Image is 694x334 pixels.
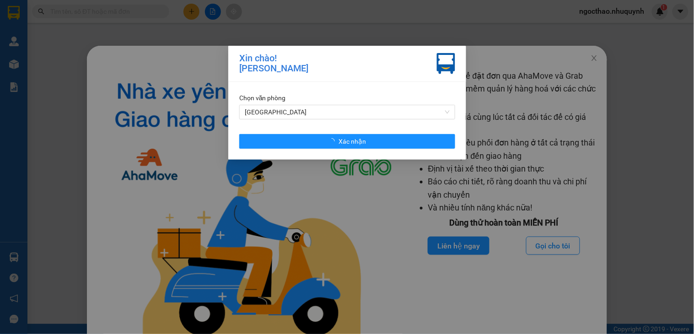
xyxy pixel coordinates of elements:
[339,136,366,146] span: Xác nhận
[245,105,450,119] span: Sài Gòn
[239,53,308,74] div: Xin chào! [PERSON_NAME]
[239,93,455,103] div: Chọn văn phòng
[328,138,339,145] span: loading
[437,53,455,74] img: vxr-icon
[239,134,455,149] button: Xác nhận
